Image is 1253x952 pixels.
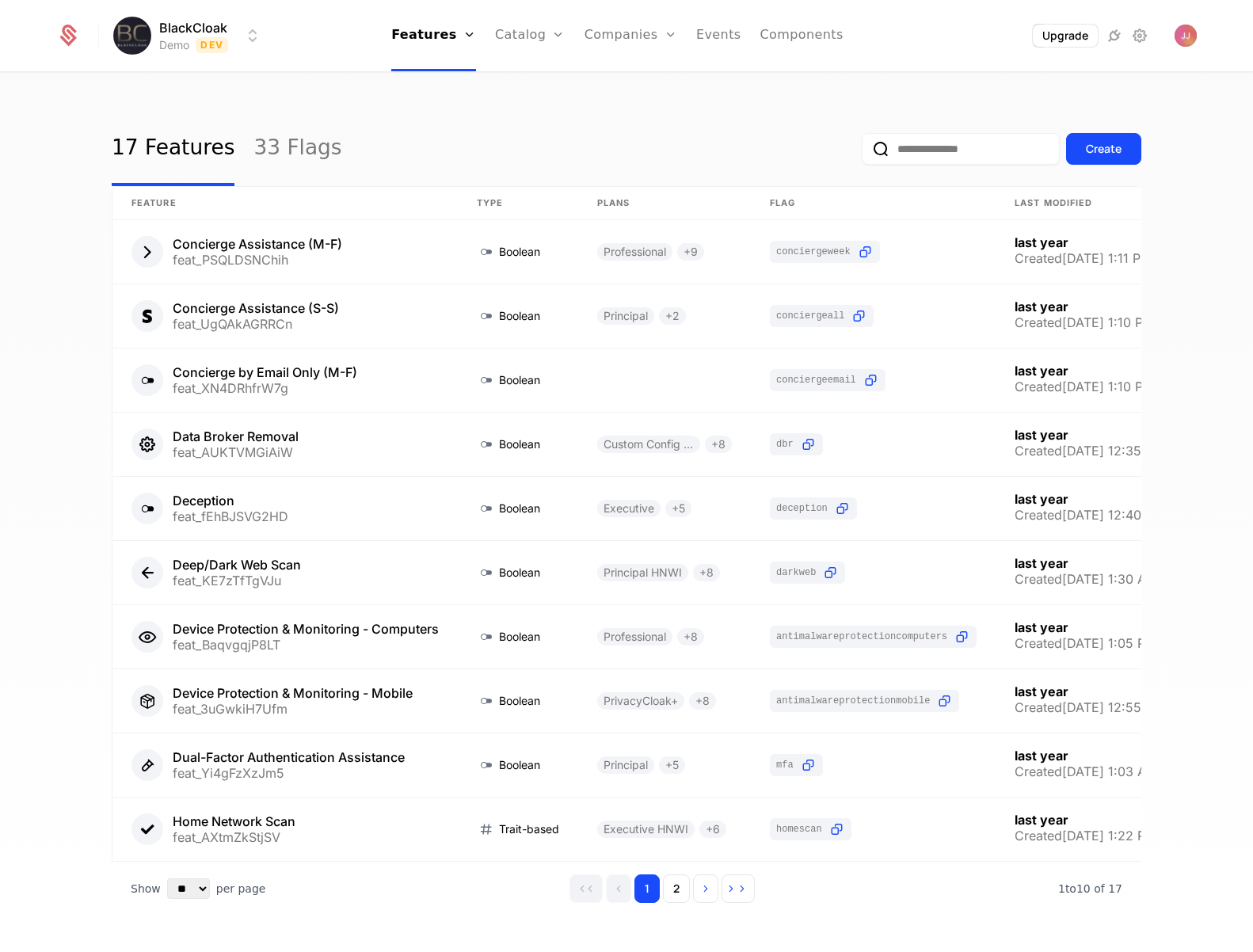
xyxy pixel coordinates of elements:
select: Select page size [167,878,210,899]
a: Integrations [1105,26,1124,45]
div: Create [1086,141,1122,157]
button: Go to previous page [606,874,631,903]
button: Select environment [118,18,262,53]
div: Demo [159,37,189,53]
button: Go to last page [722,874,755,903]
a: Settings [1130,26,1149,45]
button: Open user button [1175,25,1197,47]
span: 17 [1058,882,1122,895]
th: Feature [112,187,458,220]
span: 1 to 10 of [1058,882,1108,895]
a: 17 Features [112,112,234,186]
div: Table pagination [112,862,1141,916]
span: Show [131,881,161,897]
button: Go to page 2 [663,874,690,903]
a: 33 Flags [253,112,341,186]
span: BlackCloak [159,18,227,37]
th: Flag [751,187,996,220]
button: Create [1066,133,1141,165]
button: Go to page 1 [634,874,660,903]
button: Go to next page [693,874,718,903]
th: Plans [578,187,751,220]
th: Type [458,187,578,220]
button: Upgrade [1033,25,1098,47]
span: Dev [196,37,228,53]
img: Joshua Johnson [1175,25,1197,47]
th: Last Modified [996,187,1184,220]
div: Page navigation [569,874,755,903]
button: Go to first page [569,874,603,903]
img: BlackCloak [113,17,151,55]
span: per page [216,881,266,897]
